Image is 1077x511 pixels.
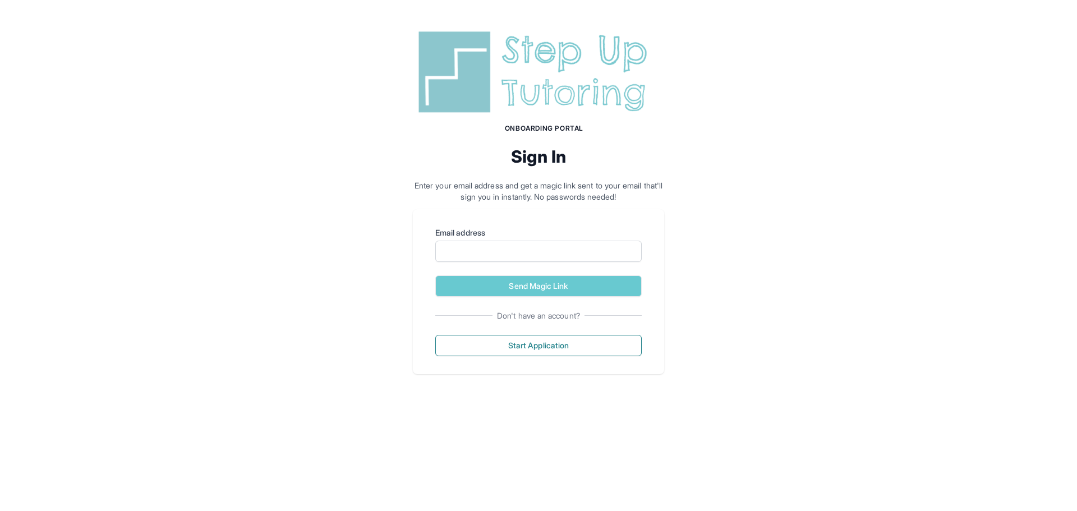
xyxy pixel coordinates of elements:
h1: Onboarding Portal [424,124,664,133]
p: Enter your email address and get a magic link sent to your email that'll sign you in instantly. N... [413,180,664,202]
h2: Sign In [413,146,664,167]
button: Start Application [435,335,642,356]
button: Send Magic Link [435,275,642,297]
span: Don't have an account? [493,310,584,321]
img: Step Up Tutoring horizontal logo [413,27,664,117]
label: Email address [435,227,642,238]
